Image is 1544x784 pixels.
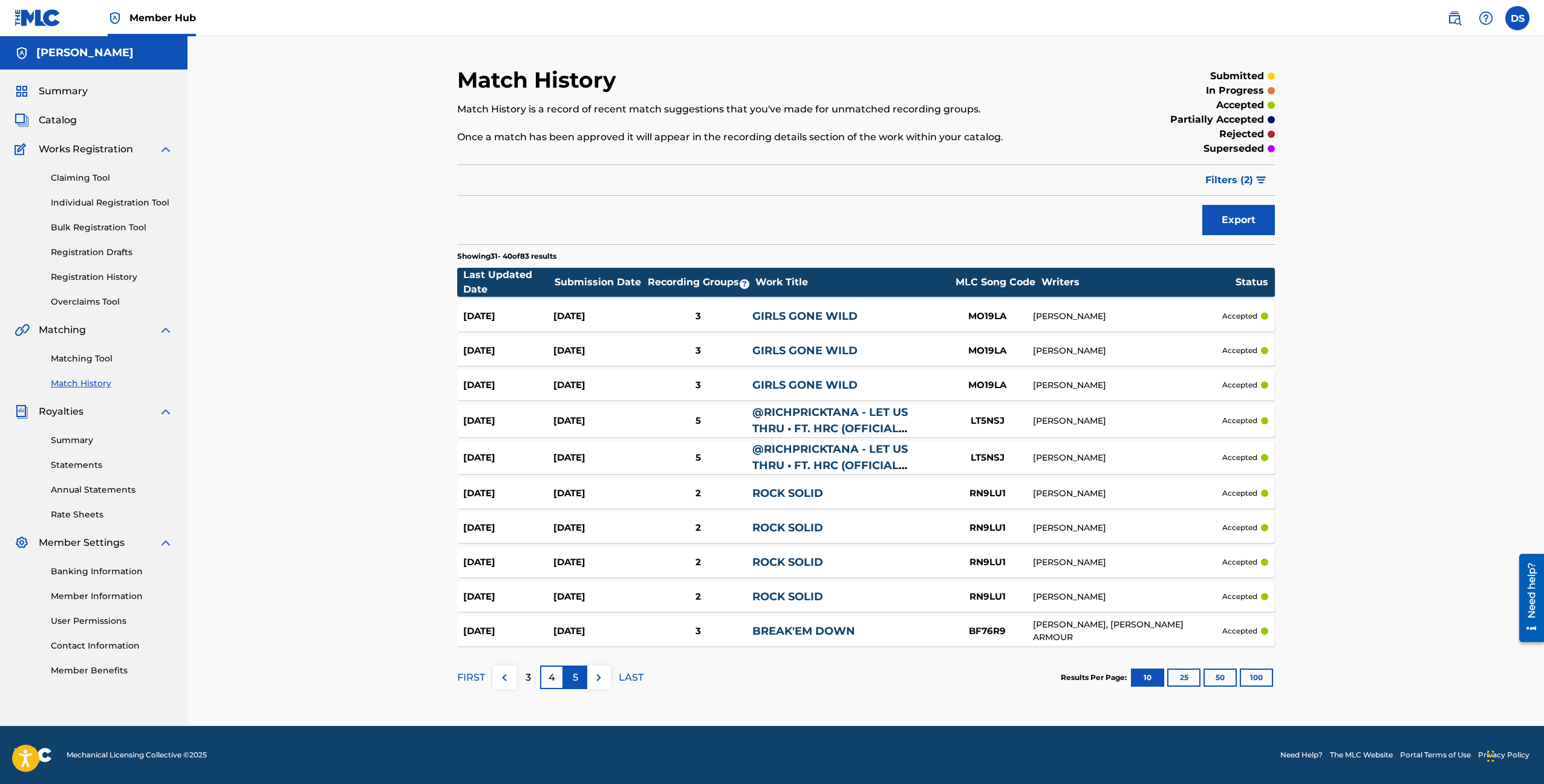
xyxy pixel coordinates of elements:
span: Filters ( 2 ) [1205,173,1253,187]
div: Work Title [755,275,949,290]
a: Statements [51,459,173,471]
div: [DATE] [553,451,643,465]
p: superseded [1204,141,1264,156]
p: Match History is a record of recent match suggestions that you've made for unmatched recording gr... [457,102,1087,117]
img: Accounts [15,46,29,60]
div: [DATE] [553,344,643,358]
p: 4 [549,670,555,685]
div: [DATE] [463,556,553,569]
p: LAST [619,670,643,685]
div: [DATE] [463,487,553,501]
div: 2 [643,556,752,569]
button: Export [1202,205,1275,235]
span: Summary [39,84,88,99]
a: Claiming Tool [51,172,173,184]
a: BREAK'EM DOWN [752,624,855,638]
div: RN9LU1 [942,487,1033,501]
div: [PERSON_NAME] [1033,345,1223,357]
div: 3 [643,624,752,638]
h2: Match History [457,66,622,94]
div: [DATE] [553,556,643,569]
a: Registration History [51,271,173,283]
div: Help [1474,6,1498,30]
a: Summary [51,434,173,447]
p: accepted [1216,98,1264,112]
img: Catalog [15,113,29,128]
div: [DATE] [463,624,553,638]
div: [PERSON_NAME] [1033,487,1223,500]
a: Rate Sheets [51,508,173,521]
a: @RICHPRICKTANA‬ - LET US THRU • FT. HRC (OFFICIAL VIDEO) [752,406,908,452]
div: Drag [1487,738,1494,774]
p: rejected [1219,127,1264,141]
span: Works Registration [39,142,133,157]
p: accepted [1222,345,1257,356]
img: expand [158,536,173,550]
div: [PERSON_NAME] [1033,591,1223,603]
div: [DATE] [553,378,643,392]
a: The MLC Website [1330,750,1393,760]
p: 3 [526,670,531,685]
div: [PERSON_NAME] [1033,556,1223,569]
button: 10 [1131,669,1164,687]
div: LT5NSJ [942,414,1033,428]
p: 5 [573,670,578,685]
a: GIRLS GONE WILD [752,344,858,357]
div: [DATE] [553,309,643,323]
div: BF76R9 [942,624,1033,638]
div: [DATE] [553,590,643,604]
p: accepted [1222,380,1257,390]
a: ROCK SOLID [752,487,823,500]
div: [DATE] [463,309,553,323]
div: [PERSON_NAME] [1033,452,1223,464]
p: accepted [1222,591,1257,602]
img: Royalties [15,404,29,419]
a: Annual Statements [51,484,173,496]
div: RN9LU1 [942,556,1033,569]
div: 3 [643,378,752,392]
a: Member Information [51,590,173,603]
div: 3 [643,309,752,323]
div: [DATE] [463,378,553,392]
button: Filters (2) [1198,165,1275,195]
a: Contact Information [51,640,173,652]
span: Catalog [39,113,77,128]
a: Registration Drafts [51,246,173,259]
div: [DATE] [463,521,553,535]
div: Submission Date [555,275,645,290]
a: Member Benefits [51,664,173,677]
p: Showing 31 - 40 of 83 results [457,251,556,262]
div: [PERSON_NAME] [1033,415,1223,427]
img: expand [158,142,173,157]
img: Summary [15,84,29,99]
a: User Permissions [51,615,173,627]
iframe: Resource Center [1510,549,1544,646]
a: Public Search [1442,6,1467,30]
div: RN9LU1 [942,590,1033,604]
span: Mechanical Licensing Collective © 2025 [67,750,207,760]
a: Portal Terms of Use [1400,750,1471,760]
p: Once a match has been approved it will appear in the recording details section of the work within... [457,130,1087,144]
span: Member Hub [129,11,196,25]
div: 3 [643,344,752,358]
p: FIRST [457,670,485,685]
img: logo [15,748,52,762]
img: Member Settings [15,536,29,550]
a: Individual Registration Tool [51,196,173,209]
div: Last Updated Date [463,268,554,297]
p: accepted [1222,415,1257,426]
img: left [497,670,512,685]
span: ? [740,279,749,289]
img: expand [158,404,173,419]
div: [DATE] [463,451,553,465]
div: RN9LU1 [942,521,1033,535]
img: expand [158,323,173,337]
a: Match History [51,377,173,390]
iframe: Chat Widget [1484,726,1544,784]
div: Status [1236,275,1268,290]
div: MLC Song Code [950,275,1041,290]
button: 50 [1204,669,1237,687]
p: accepted [1222,626,1257,637]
